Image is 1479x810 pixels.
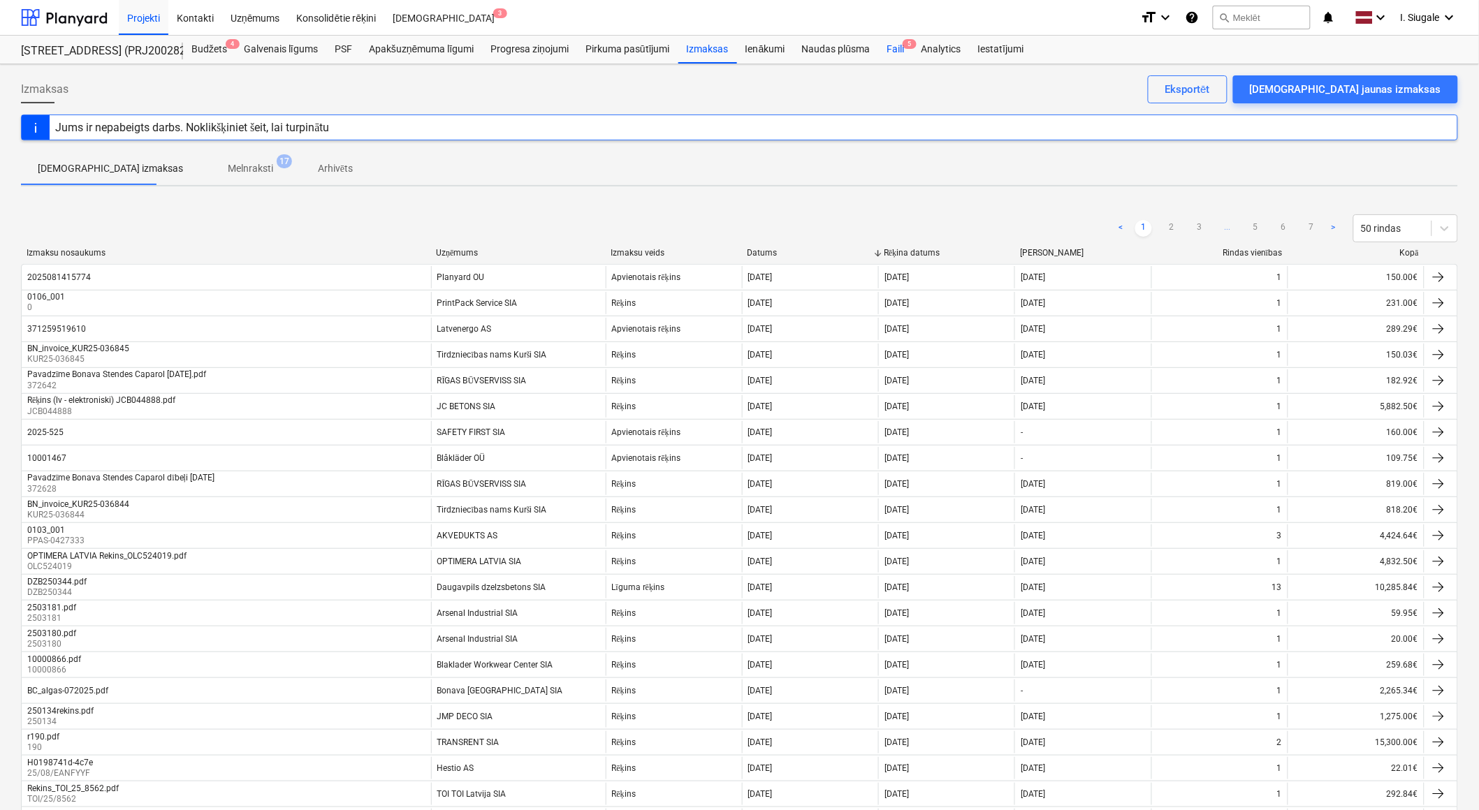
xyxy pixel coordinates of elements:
[884,712,909,721] div: [DATE]
[884,324,909,334] div: [DATE]
[1288,783,1424,805] div: 292.84€
[437,324,492,334] div: Latvenergo AS
[884,789,909,799] div: [DATE]
[437,298,518,308] div: PrintPack Service SIA
[1021,350,1045,360] div: [DATE]
[1021,686,1023,695] div: -
[748,350,773,360] div: [DATE]
[1277,634,1282,644] div: 1
[1322,9,1336,26] i: notifications
[437,660,553,670] div: Blaklader Workwear Center SIA
[55,121,330,134] div: Jums ir nepabeigts darbs. Noklikšķiniet šeit, lai turpinātu
[884,350,909,360] div: [DATE]
[969,36,1032,64] a: Iestatījumi
[884,272,909,282] div: [DATE]
[1277,350,1282,360] div: 1
[612,789,636,800] div: Rēķins
[235,36,326,64] div: Galvenais līgums
[437,453,486,463] div: Blåkläder OÜ
[612,660,636,670] div: Rēķins
[27,587,89,598] p: DZB250344
[1288,395,1424,418] div: 5,882.50€
[1288,628,1424,650] div: 20.00€
[884,686,909,695] div: [DATE]
[1021,634,1045,644] div: [DATE]
[612,350,636,360] div: Rēķins
[748,324,773,334] div: [DATE]
[748,789,773,799] div: [DATE]
[1021,272,1045,282] div: [DATE]
[1021,402,1045,411] div: [DATE]
[794,36,879,64] div: Naudas plūsma
[612,557,636,567] div: Rēķins
[1288,421,1424,443] div: 160.00€
[1288,292,1424,314] div: 231.00€
[884,737,909,747] div: [DATE]
[436,248,599,258] div: Uzņēmums
[1140,9,1157,26] i: format_size
[1219,220,1236,237] span: ...
[1021,376,1045,385] div: [DATE]
[884,608,909,618] div: [DATE]
[884,505,909,515] div: [DATE]
[884,248,1009,258] div: Rēķina datums
[1277,531,1282,540] div: 3
[1288,266,1424,288] div: 150.00€
[437,479,527,489] div: RĪGAS BŪVSERVISS SIA
[884,634,909,644] div: [DATE]
[884,660,909,670] div: [DATE]
[612,402,636,412] div: Rēķins
[612,531,636,541] div: Rēķins
[27,716,96,728] p: 250134
[748,686,773,695] div: [DATE]
[612,376,636,386] div: Rēķins
[38,161,183,176] p: [DEMOGRAPHIC_DATA] izmaksas
[748,453,773,463] div: [DATE]
[21,44,166,59] div: [STREET_ADDRESS] (PRJ2002826) 2601978
[27,248,425,258] div: Izmaksu nosaukums
[1277,505,1282,515] div: 1
[1373,9,1390,26] i: keyboard_arrow_down
[437,272,485,282] div: Planyard OU
[27,654,81,664] div: 10000866.pdf
[612,479,636,489] div: Rēķins
[1277,479,1282,489] div: 1
[1277,608,1282,618] div: 1
[1277,324,1282,334] div: 1
[748,634,773,644] div: [DATE]
[27,499,129,509] div: BN_invoice_KUR25-036844
[27,561,189,573] p: OLC524019
[27,732,59,742] div: r190.pdf
[1021,505,1045,515] div: [DATE]
[27,344,129,353] div: BN_invoice_KUR25-036845
[1288,757,1424,779] div: 22.01€
[437,531,498,540] div: AKVEDUKTS AS
[1277,763,1282,773] div: 1
[611,248,736,258] div: Izmaksu veids
[27,427,64,437] div: 2025-525
[437,582,546,592] div: Daugavpils dzelzsbetons SIA
[27,551,187,561] div: OPTIMERA LATVIA Rekins_OLC524019.pdf
[1277,712,1282,721] div: 1
[1288,473,1424,495] div: 819.00€
[21,81,68,98] span: Izmaksas
[737,36,794,64] div: Ienākumi
[612,505,636,515] div: Rēķins
[1288,524,1424,547] div: 4,424.64€
[1021,298,1045,308] div: [DATE]
[1021,789,1045,799] div: [DATE]
[183,36,235,64] div: Budžets
[1148,75,1227,103] button: Eksportēt
[437,634,518,644] div: Arsenal Industrial SIA
[482,36,577,64] div: Progresa ziņojumi
[27,302,68,314] p: 0
[27,406,178,418] p: JCB044888
[748,582,773,592] div: [DATE]
[27,742,62,753] p: 190
[27,686,108,695] div: BC_algas-072025.pdf
[437,608,518,618] div: Arsenal Industrial SIA
[437,789,507,799] div: TOI TOI Latvija SIA
[1303,220,1320,237] a: Page 7
[27,380,209,392] p: 372642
